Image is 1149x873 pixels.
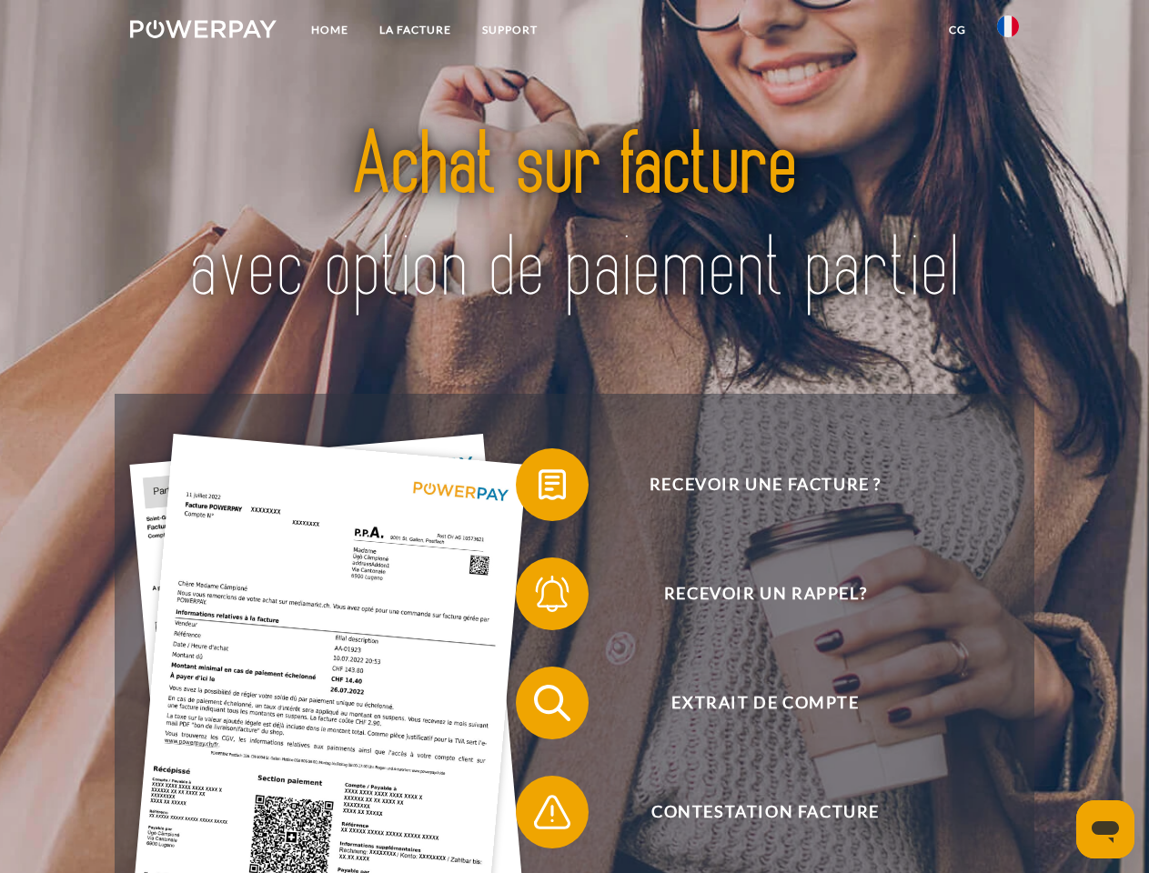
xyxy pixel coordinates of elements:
span: Extrait de compte [542,667,988,739]
img: qb_search.svg [529,680,575,726]
img: qb_warning.svg [529,789,575,835]
a: CG [933,14,982,46]
span: Contestation Facture [542,776,988,848]
button: Recevoir un rappel? [516,557,989,630]
a: Home [296,14,364,46]
img: title-powerpay_fr.svg [174,87,975,348]
a: Support [467,14,553,46]
a: LA FACTURE [364,14,467,46]
iframe: Bouton de lancement de la fenêtre de messagerie [1076,800,1134,858]
button: Extrait de compte [516,667,989,739]
img: qb_bell.svg [529,571,575,617]
button: Recevoir une facture ? [516,448,989,521]
button: Contestation Facture [516,776,989,848]
span: Recevoir une facture ? [542,448,988,521]
span: Recevoir un rappel? [542,557,988,630]
img: fr [997,15,1019,37]
img: logo-powerpay-white.svg [130,20,277,38]
img: qb_bill.svg [529,462,575,507]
